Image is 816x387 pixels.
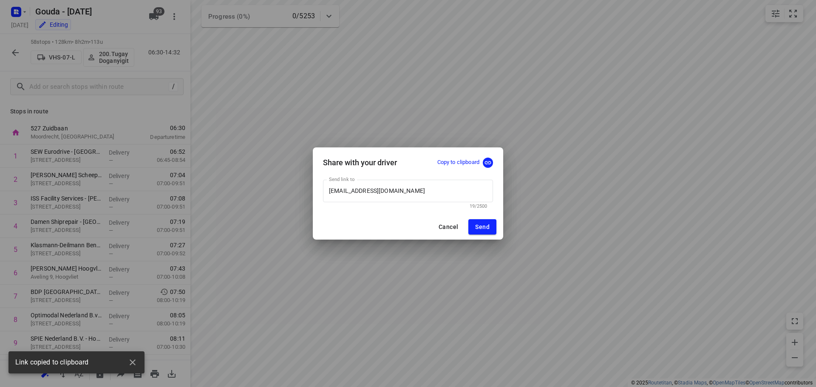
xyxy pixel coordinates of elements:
span: Send [475,223,490,230]
h5: Share with your driver [323,158,397,167]
button: Send [468,219,496,234]
p: Copy to clipboard [437,158,479,167]
span: Cancel [439,223,458,230]
input: Driver’s email address [323,180,493,203]
button: Cancel [432,219,465,234]
span: Link copied to clipboard [15,358,89,367]
span: 19/2500 [470,203,487,209]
